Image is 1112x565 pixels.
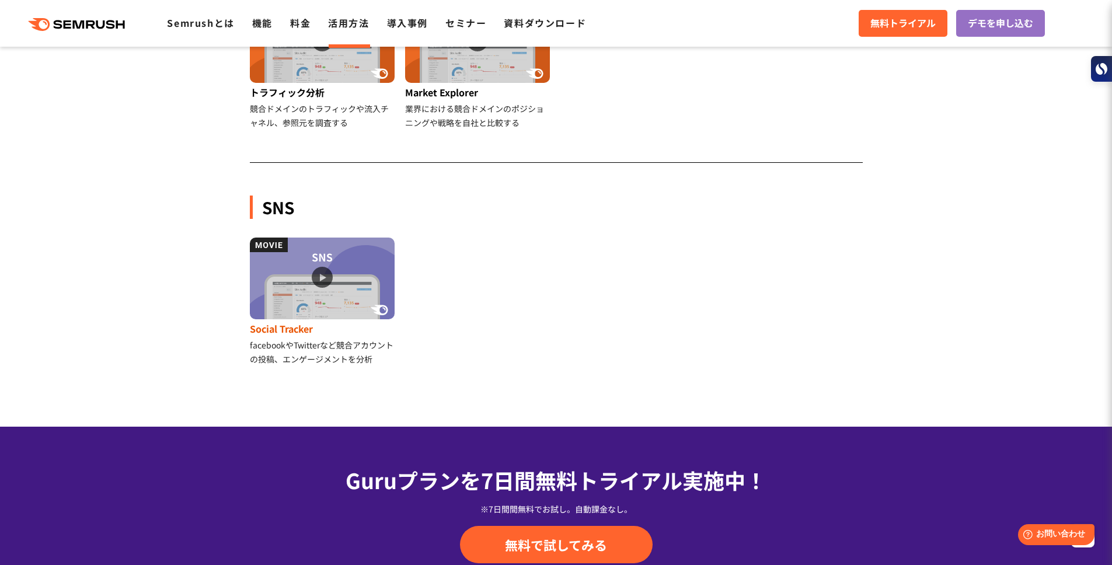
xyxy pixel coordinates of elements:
a: トラフィック分析 競合ドメインのトラフィックや流入チャネル、参照元を調査する [250,1,396,130]
a: 料金 [290,16,311,30]
div: Guruプランを7日間 [250,464,863,496]
a: 導入事例 [387,16,428,30]
div: 業界における競合ドメインのポジショニングや戦略を自社と比較する [405,102,552,130]
div: 競合ドメインのトラフィックや流入チャネル、参照元を調査する [250,102,396,130]
a: Market Explorer 業界における競合ドメインのポジショニングや戦略を自社と比較する [405,1,552,130]
a: デモを申し込む [956,10,1045,37]
span: デモを申し込む [968,16,1033,31]
a: Semrushとは [167,16,234,30]
iframe: Help widget launcher [1008,519,1099,552]
a: 機能 [252,16,273,30]
a: 無料トライアル [859,10,947,37]
div: ※7日間間無料でお試し。自動課金なし。 [250,503,863,515]
div: SNS [250,196,863,219]
span: 無料トライアル実施中！ [535,465,766,495]
a: セミナー [445,16,486,30]
a: 活用方法 [328,16,369,30]
a: 資料ダウンロード [504,16,586,30]
div: Social Tracker [250,319,396,338]
a: Social Tracker facebookやTwitterなど競合アカウントの投稿、エンゲージメントを分析 [250,238,396,366]
a: 無料で試してみる [460,526,653,563]
span: 無料で試してみる [505,536,607,553]
div: facebookやTwitterなど競合アカウントの投稿、エンゲージメントを分析 [250,338,396,366]
div: トラフィック分析 [250,83,396,102]
span: 無料トライアル [870,16,936,31]
div: Market Explorer [405,83,552,102]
